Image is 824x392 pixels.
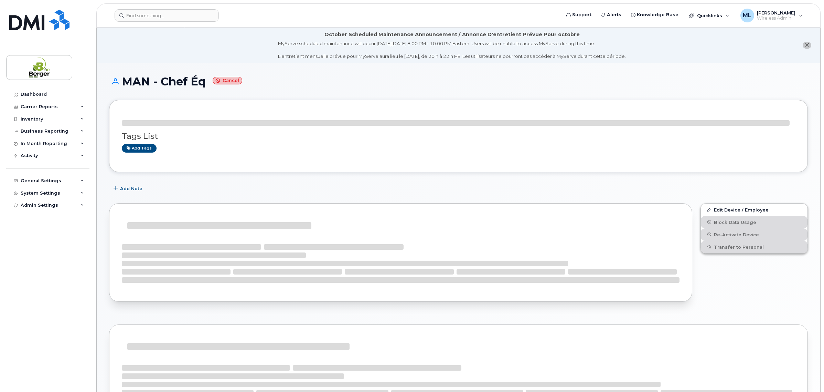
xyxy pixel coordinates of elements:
button: Add Note [109,183,148,195]
a: Add tags [122,144,157,153]
button: Transfer to Personal [701,241,807,253]
small: Cancel [213,77,242,85]
div: October Scheduled Maintenance Announcement / Annonce D'entretient Prévue Pour octobre [324,31,580,38]
a: Edit Device / Employee [701,204,807,216]
h1: MAN - Chef Éq [109,75,808,87]
button: Block Data Usage [701,216,807,228]
span: Re-Activate Device [714,232,759,237]
span: Add Note [120,185,142,192]
button: close notification [803,42,811,49]
div: MyServe scheduled maintenance will occur [DATE][DATE] 8:00 PM - 10:00 PM Eastern. Users will be u... [278,40,626,60]
h3: Tags List [122,132,795,141]
button: Re-Activate Device [701,228,807,241]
